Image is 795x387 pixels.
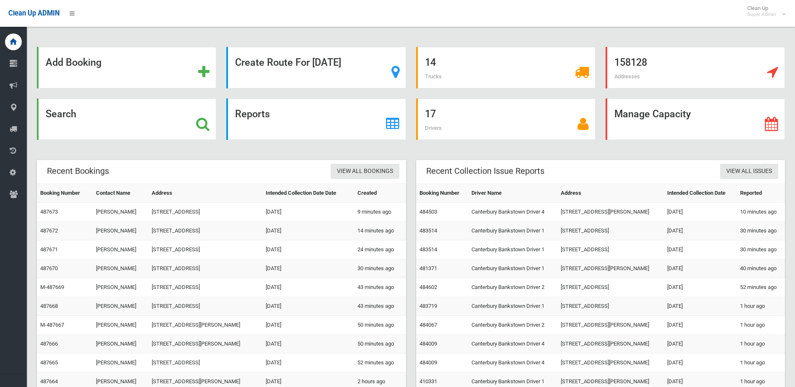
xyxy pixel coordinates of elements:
strong: Add Booking [46,57,101,68]
td: 1 hour ago [737,353,785,372]
td: [DATE] [664,222,737,240]
strong: Manage Capacity [614,108,691,120]
td: Canterbury Bankstown Driver 1 [468,297,557,316]
td: [DATE] [664,240,737,259]
td: 10 minutes ago [737,203,785,222]
td: Canterbury Bankstown Driver 2 [468,316,557,335]
td: [DATE] [262,240,355,259]
a: 17 Drivers [416,98,596,140]
td: [PERSON_NAME] [93,316,149,335]
span: Drivers [425,125,442,131]
a: 487665 [40,359,58,366]
td: 30 minutes ago [354,259,406,278]
th: Intended Collection Date [664,184,737,203]
td: [DATE] [262,278,355,297]
td: [DATE] [664,335,737,353]
td: [DATE] [664,316,737,335]
td: 9 minutes ago [354,203,406,222]
td: Canterbury Bankstown Driver 4 [468,203,557,222]
span: Addresses [614,73,640,80]
th: Created [354,184,406,203]
td: Canterbury Bankstown Driver 2 [468,278,557,297]
td: [PERSON_NAME] [93,222,149,240]
td: [DATE] [262,297,355,316]
a: 487673 [40,209,58,215]
td: [STREET_ADDRESS] [557,240,664,259]
td: [STREET_ADDRESS] [557,222,664,240]
a: 483719 [420,303,437,309]
td: [STREET_ADDRESS] [148,297,262,316]
td: [PERSON_NAME] [93,240,149,259]
th: Contact Name [93,184,149,203]
td: 52 minutes ago [354,353,406,372]
td: [STREET_ADDRESS] [557,278,664,297]
td: [DATE] [262,353,355,372]
a: View All Bookings [331,164,399,179]
td: 50 minutes ago [354,316,406,335]
td: Canterbury Bankstown Driver 1 [468,240,557,259]
a: M-487667 [40,322,64,328]
td: [STREET_ADDRESS][PERSON_NAME] [557,203,664,222]
a: 484009 [420,359,437,366]
small: Super Admin [747,11,776,18]
td: 24 minutes ago [354,240,406,259]
td: [STREET_ADDRESS] [148,353,262,372]
td: [STREET_ADDRESS] [148,222,262,240]
a: Search [37,98,216,140]
strong: 14 [425,57,436,68]
th: Address [148,184,262,203]
td: 1 hour ago [737,335,785,353]
td: [DATE] [262,203,355,222]
td: [STREET_ADDRESS] [148,240,262,259]
td: 1 hour ago [737,316,785,335]
strong: Create Route For [DATE] [235,57,341,68]
a: 483514 [420,246,437,253]
td: 30 minutes ago [737,240,785,259]
a: Add Booking [37,47,216,88]
td: [DATE] [262,259,355,278]
td: 14 minutes ago [354,222,406,240]
a: 487672 [40,227,58,234]
strong: 17 [425,108,436,120]
strong: 158128 [614,57,647,68]
td: [PERSON_NAME] [93,203,149,222]
td: 1 hour ago [737,297,785,316]
td: [DATE] [664,353,737,372]
header: Recent Bookings [37,163,119,179]
th: Address [557,184,664,203]
a: 481371 [420,265,437,271]
header: Recent Collection Issue Reports [416,163,554,179]
td: 30 minutes ago [737,222,785,240]
td: [STREET_ADDRESS][PERSON_NAME] [557,259,664,278]
td: [DATE] [262,222,355,240]
td: [STREET_ADDRESS] [148,203,262,222]
a: 158128 Addresses [606,47,785,88]
a: Create Route For [DATE] [226,47,406,88]
a: 483514 [420,227,437,234]
a: 487664 [40,378,58,384]
td: Canterbury Bankstown Driver 4 [468,335,557,353]
td: [STREET_ADDRESS][PERSON_NAME] [557,335,664,353]
strong: Search [46,108,76,120]
td: [PERSON_NAME] [93,335,149,353]
span: Clean Up [743,5,785,18]
td: [DATE] [262,316,355,335]
a: 410331 [420,378,437,384]
td: [STREET_ADDRESS] [148,259,262,278]
td: 43 minutes ago [354,278,406,297]
td: [DATE] [262,335,355,353]
a: M-487669 [40,284,64,290]
td: [PERSON_NAME] [93,278,149,297]
td: Canterbury Bankstown Driver 1 [468,259,557,278]
a: 484503 [420,209,437,215]
td: [STREET_ADDRESS][PERSON_NAME] [557,316,664,335]
td: [DATE] [664,203,737,222]
td: 52 minutes ago [737,278,785,297]
span: Trucks [425,73,442,80]
a: 487670 [40,265,58,271]
a: 484009 [420,341,437,347]
a: 14 Trucks [416,47,596,88]
a: View All Issues [720,164,778,179]
td: 50 minutes ago [354,335,406,353]
a: 487666 [40,341,58,347]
